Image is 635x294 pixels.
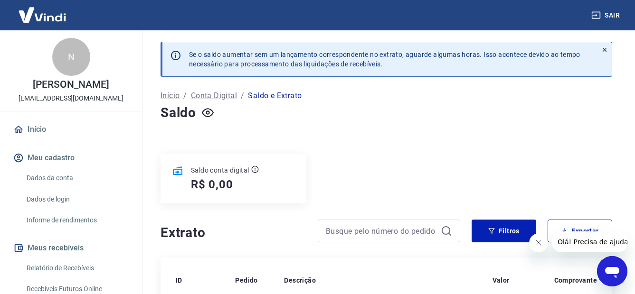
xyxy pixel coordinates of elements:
[284,276,316,285] p: Descrição
[161,103,196,122] h4: Saldo
[472,220,536,242] button: Filtros
[6,7,80,14] span: Olá! Precisa de ajuda?
[161,90,180,101] a: Início
[597,256,627,286] iframe: Botão para abrir a janela de mensagens
[33,80,109,90] p: [PERSON_NAME]
[11,238,131,258] button: Meus recebíveis
[11,0,73,29] img: Vindi
[19,93,123,103] p: [EMAIL_ADDRESS][DOMAIN_NAME]
[161,223,306,242] h4: Extrato
[529,233,548,252] iframe: Fechar mensagem
[23,168,131,188] a: Dados da conta
[248,90,302,101] p: Saldo e Extrato
[11,147,131,168] button: Meu cadastro
[23,258,131,278] a: Relatório de Recebíveis
[554,276,597,285] p: Comprovante
[548,220,612,242] button: Exportar
[326,224,437,238] input: Busque pelo número do pedido
[191,90,237,101] a: Conta Digital
[191,177,233,192] h5: R$ 0,00
[23,190,131,209] a: Dados de login
[11,119,131,140] a: Início
[189,50,580,69] p: Se o saldo aumentar sem um lançamento correspondente no extrato, aguarde algumas horas. Isso acon...
[241,90,244,101] p: /
[191,165,249,175] p: Saldo conta digital
[23,211,131,230] a: Informe de rendimentos
[183,90,187,101] p: /
[52,38,90,76] div: N
[235,276,257,285] p: Pedido
[176,276,182,285] p: ID
[552,231,627,252] iframe: Mensagem da empresa
[589,7,624,24] button: Sair
[493,276,510,285] p: Valor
